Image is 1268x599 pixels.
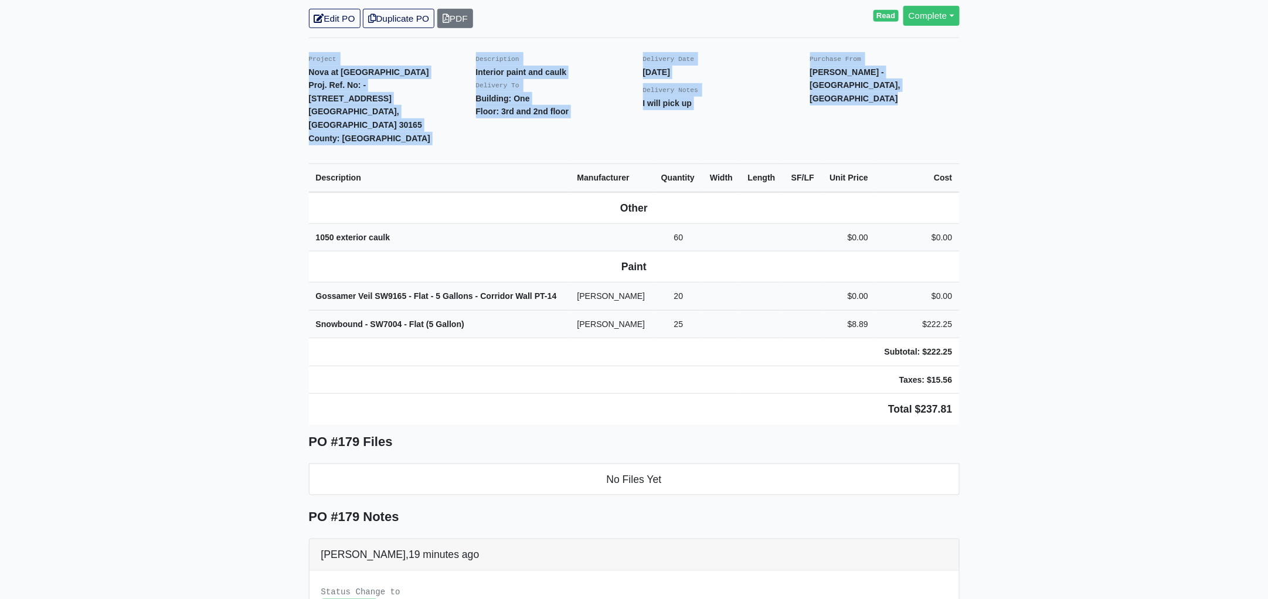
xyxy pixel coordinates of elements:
[309,56,336,63] small: Project
[741,164,784,192] th: Length
[316,319,464,329] strong: Snowbound - SW7004 - Flat (5 Gallon)
[643,87,699,94] small: Delivery Notes
[570,164,654,192] th: Manufacturer
[821,164,875,192] th: Unit Price
[476,82,519,89] small: Delivery To
[654,283,703,311] td: 20
[409,549,479,560] span: 19 minutes ago
[316,291,557,301] strong: Gossamer Veil SW9165 - Flat - 5 Gallons - Corridor Wall PT-14
[570,310,654,338] td: [PERSON_NAME]
[309,509,960,525] h5: PO #179 Notes
[621,261,647,273] b: Paint
[309,464,960,495] li: No Files Yet
[875,164,959,192] th: Cost
[321,587,400,597] small: Status Change to
[875,310,959,338] td: $222.25
[309,67,429,77] strong: Nova at [GEOGRAPHIC_DATA]
[309,80,366,90] strong: Proj. Ref. No: -
[875,366,959,394] td: Taxes: $15.56
[643,67,671,77] strong: [DATE]
[570,283,654,311] td: [PERSON_NAME]
[316,233,390,242] strong: 1050 exterior caulk
[875,223,959,251] td: $0.00
[309,107,423,130] strong: [GEOGRAPHIC_DATA], [GEOGRAPHIC_DATA] 30165
[810,56,862,63] small: Purchase From
[309,94,392,103] strong: [STREET_ADDRESS]
[309,164,570,192] th: Description
[821,223,875,251] td: $0.00
[309,134,431,143] strong: County: [GEOGRAPHIC_DATA]
[437,9,473,28] a: PDF
[875,283,959,311] td: $0.00
[620,202,648,214] b: Other
[654,310,703,338] td: 25
[821,310,875,338] td: $8.89
[476,67,567,77] strong: Interior paint and caulk
[821,283,875,311] td: $0.00
[476,94,530,103] strong: Building: One
[703,164,741,192] th: Width
[810,66,960,105] p: [PERSON_NAME] - [GEOGRAPHIC_DATA], [GEOGRAPHIC_DATA]
[309,9,361,28] a: Edit PO
[903,6,960,25] a: Complete
[309,434,960,450] h5: PO #179 Files
[643,56,695,63] small: Delivery Date
[476,107,569,116] strong: Floor: 3rd and 2nd floor
[654,164,703,192] th: Quantity
[643,98,692,108] strong: I will pick up
[309,394,960,425] td: Total $237.81
[875,338,959,366] td: Subtotal: $222.25
[783,164,821,192] th: SF/LF
[363,9,434,28] a: Duplicate PO
[654,223,703,251] td: 60
[476,56,519,63] small: Description
[310,539,959,570] div: [PERSON_NAME],
[873,10,899,22] span: Read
